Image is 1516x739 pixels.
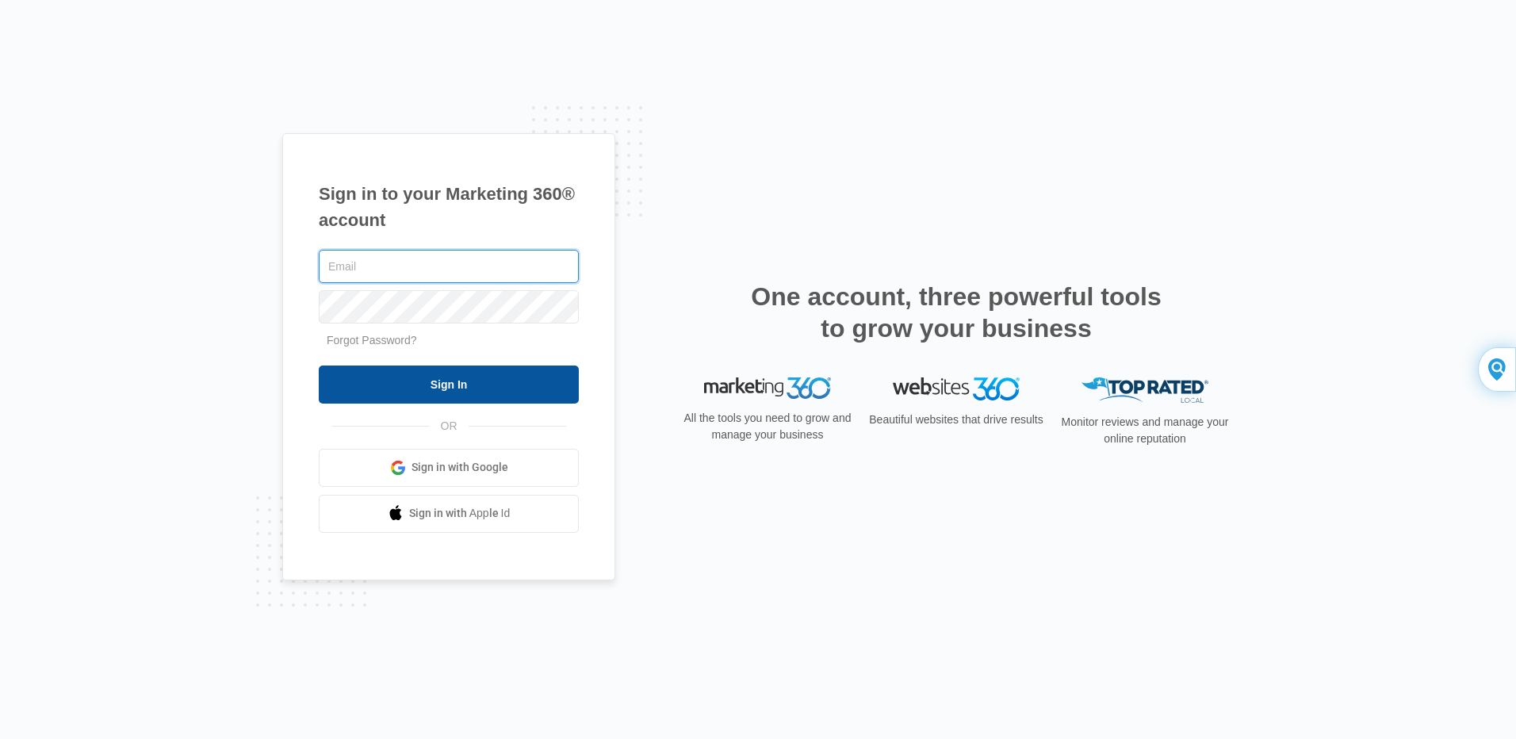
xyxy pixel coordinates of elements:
span: OR [430,418,469,435]
h2: One account, three powerful tools to grow your business [746,281,1166,344]
a: Sign in with Google [319,449,579,487]
h1: Sign in to your Marketing 360® account [319,181,579,233]
input: Sign In [319,366,579,404]
img: Marketing 360 [704,377,831,400]
span: Sign in with Apple Id [409,505,511,522]
span: Sign in with Google [412,459,508,476]
a: Forgot Password? [327,334,417,347]
p: Beautiful websites that drive results [867,412,1045,428]
a: Sign in with Apple Id [319,495,579,533]
img: Top Rated Local [1081,377,1208,404]
p: All the tools you need to grow and manage your business [679,410,856,443]
img: Websites 360 [893,377,1020,400]
input: Email [319,250,579,283]
p: Monitor reviews and manage your online reputation [1056,414,1234,447]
